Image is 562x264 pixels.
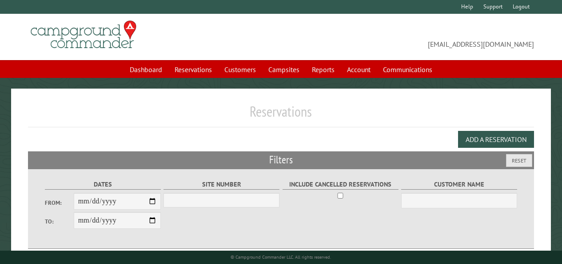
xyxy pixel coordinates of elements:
label: Include Cancelled Reservations [283,179,399,190]
h1: Reservations [28,103,534,127]
a: Account [342,61,376,78]
img: Campground Commander [28,17,139,52]
a: Reservations [169,61,217,78]
a: Customers [219,61,261,78]
a: Dashboard [124,61,167,78]
label: Dates [45,179,161,190]
label: Customer Name [401,179,517,190]
label: Site Number [163,179,279,190]
a: Communications [378,61,438,78]
h2: Filters [28,151,534,168]
label: From: [45,199,74,207]
button: Add a Reservation [458,131,534,148]
button: Reset [506,154,532,167]
span: [EMAIL_ADDRESS][DOMAIN_NAME] [281,24,534,49]
a: Reports [307,61,340,78]
a: Campsites [263,61,305,78]
small: © Campground Commander LLC. All rights reserved. [231,254,331,260]
label: To: [45,217,74,226]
